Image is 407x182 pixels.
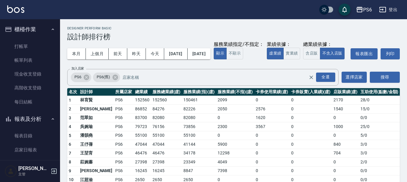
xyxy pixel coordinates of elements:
[114,140,134,149] td: PS6
[290,140,332,149] td: 0
[69,177,74,182] span: 10
[283,48,300,59] button: 實業績
[67,88,79,96] th: 名次
[332,122,359,131] td: 1000
[216,149,254,158] td: 12298
[216,113,254,122] td: 0
[134,105,151,114] td: 86852
[320,48,345,59] button: 不含入店販
[2,157,58,171] a: 互助日報表
[254,88,290,96] th: 卡券使用業績(虛)
[332,140,359,149] td: 840
[290,96,332,105] td: 0
[134,122,151,131] td: 79723
[370,72,400,83] button: 搜尋
[359,122,400,131] td: 25 / 0
[359,131,400,140] td: 5 / 0
[182,113,216,122] td: 82080
[79,149,114,158] td: 王堃育
[188,48,210,59] button: [DATE]
[182,158,216,167] td: 23349
[216,122,254,131] td: 2300
[67,33,400,41] h3: 設計師排行榜
[134,131,151,140] td: 55100
[359,88,400,96] th: 互助使用(點數/金額)
[79,96,114,105] td: 林育賢
[182,140,216,149] td: 41144
[79,166,114,175] td: [PERSON_NAME]
[214,48,227,59] button: 顯示
[351,48,378,59] button: 報表匯出
[332,105,359,114] td: 1540
[151,96,182,105] td: 152560
[2,53,58,67] a: 帳單列表
[134,149,151,158] td: 46476
[18,166,49,172] h5: [PERSON_NAME]
[69,124,71,129] span: 4
[254,166,290,175] td: 0
[254,149,290,158] td: 0
[216,140,254,149] td: 5900
[332,158,359,167] td: 0
[146,48,164,59] button: 今天
[359,166,400,175] td: 0 / 0
[359,140,400,149] td: 3 / 0
[151,149,182,158] td: 46476
[216,88,254,96] th: 服務業績(不指)(虛)
[69,169,71,173] span: 9
[216,105,254,114] td: 2050
[254,140,290,149] td: 0
[2,40,58,53] a: 打帳單
[267,41,300,48] div: 業績依據：
[2,129,58,143] a: 報表目錄
[254,158,290,167] td: 0
[332,131,359,140] td: 0
[182,122,216,131] td: 73856
[182,96,216,105] td: 150461
[2,67,58,81] a: 現金收支登錄
[290,131,332,140] td: 0
[216,96,254,105] td: 2099
[79,113,114,122] td: 范翠如
[67,26,400,30] h2: Designer Perform Basic
[69,106,71,111] span: 2
[79,88,114,96] th: 設計師
[359,105,400,114] td: 15 / 0
[290,158,332,167] td: 0
[114,105,134,114] td: PS6
[114,88,134,96] th: 所屬店家
[216,131,254,140] td: 0
[114,96,134,105] td: PS6
[151,140,182,149] td: 47044
[114,158,134,167] td: PS6
[290,88,332,96] th: 卡券販賣(入業績)(虛)
[164,48,187,59] button: [DATE]
[307,73,315,82] button: Clear
[363,6,372,13] div: PS6
[182,88,216,96] th: 服務業績(指)(虛)
[354,4,374,16] button: PS6
[151,113,182,122] td: 82080
[332,96,359,105] td: 2170
[7,5,24,13] img: Logo
[182,166,216,175] td: 8847
[67,48,86,59] button: 本月
[151,158,182,167] td: 27398
[377,4,400,15] button: 登出
[151,105,182,114] td: 84276
[254,122,290,131] td: 3567
[134,158,151,167] td: 27398
[127,48,146,59] button: 昨天
[86,48,109,59] button: 上個月
[339,4,351,16] button: save
[290,105,332,114] td: 0
[290,113,332,122] td: 0
[216,158,254,167] td: 4049
[114,131,134,140] td: PS6
[2,111,58,127] button: 報表及分析
[93,74,114,80] span: PS6(舊)
[381,48,400,59] button: 列印
[69,142,71,147] span: 6
[69,98,71,103] span: 1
